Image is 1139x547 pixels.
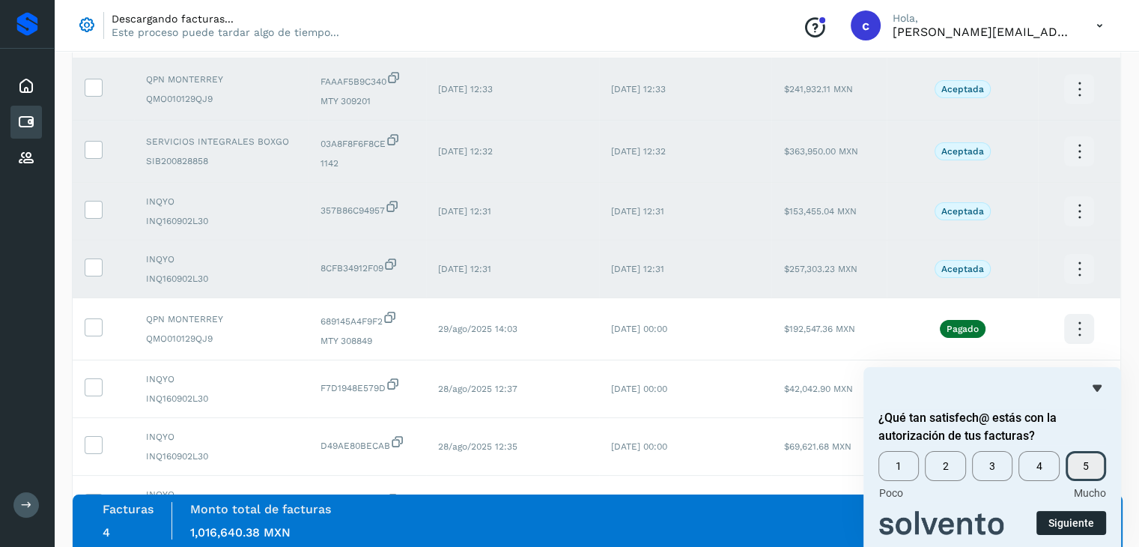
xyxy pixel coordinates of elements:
span: $153,455.04 MXN [783,206,856,217]
p: Descargando facturas... [112,12,339,25]
span: [DATE] 12:32 [611,146,666,157]
span: 3 [972,451,1012,481]
span: [DATE] 12:32 [438,146,493,157]
span: Mucho [1074,487,1106,499]
span: 2 [925,451,965,481]
span: INQ160902L30 [146,272,297,285]
span: D49AE80BECAB [321,435,414,453]
span: 357B86C94957 [321,199,414,217]
span: [DATE] 00:00 [611,441,667,452]
p: Hola, [893,12,1072,25]
span: [DATE] 12:31 [438,206,491,217]
span: 5 [1066,451,1106,481]
p: Aceptada [941,264,984,274]
label: Facturas [103,502,154,516]
label: Monto total de facturas [190,502,331,516]
span: INQYO [146,253,297,266]
div: Cuentas por pagar [10,106,42,139]
p: Aceptada [941,84,984,94]
div: ¿Qué tan satisfech@ estás con la autorización de tus facturas? Select an option from 1 to 5, with... [878,451,1106,499]
span: 689145A4F9F2 [321,310,414,328]
span: 29/ago/2025 14:03 [438,324,517,334]
span: 8CFB34912F09 [321,257,414,275]
span: [DATE] 00:00 [611,324,667,334]
span: INQ160902L30 [146,392,297,405]
span: 1,016,640.38 MXN [190,525,291,540]
div: Proveedores [10,142,42,175]
span: INQYO [146,372,297,386]
span: F7D1948E579D [321,377,414,395]
span: $42,042.90 MXN [783,384,852,394]
span: $69,621.68 MXN [783,441,851,452]
p: Aceptada [941,206,984,217]
p: carlos.pacheco@merq.com.mx [893,25,1072,39]
span: [DATE] 12:33 [611,84,666,94]
button: Ocultar encuesta [1088,379,1106,397]
button: Siguiente pregunta [1036,511,1106,535]
span: [DATE] 00:00 [611,384,667,394]
h2: ¿Qué tan satisfech@ estás con la autorización de tus facturas? Select an option from 1 to 5, with... [878,409,1106,445]
p: Aceptada [941,146,984,157]
span: INQ160902L30 [146,214,297,228]
span: 28/ago/2025 12:37 [438,384,517,394]
span: 28/ago/2025 12:35 [438,441,517,452]
span: 1142 [321,157,414,170]
span: [DATE] 12:31 [611,264,664,274]
span: $241,932.11 MXN [783,84,852,94]
span: SIB200828858 [146,154,297,168]
div: Inicio [10,70,42,103]
span: QMO010129QJ9 [146,332,297,345]
span: QPN MONTERREY [146,312,297,326]
div: ¿Qué tan satisfech@ estás con la autorización de tus facturas? Select an option from 1 to 5, with... [878,379,1106,535]
span: [DATE] 12:31 [611,206,664,217]
span: $363,950.00 MXN [783,146,857,157]
span: 1 [878,451,919,481]
span: $192,547.36 MXN [783,324,854,334]
span: QMO010129QJ9 [146,92,297,106]
span: Poco [878,487,902,499]
span: MTY 309201 [321,94,414,108]
span: INQYO [146,488,297,501]
p: Este proceso puede tardar algo de tiempo... [112,25,339,39]
span: 4 [1018,451,1059,481]
span: SERVICIOS INTEGRALES BOXGO [146,135,297,148]
span: MTY 308849 [321,334,414,348]
span: $257,303.23 MXN [783,264,857,274]
span: 4 [103,525,110,540]
span: [DATE] 12:31 [438,264,491,274]
span: INQYO [146,195,297,208]
span: 03A8F8F6F8CE [321,133,414,151]
span: INQ160902L30 [146,450,297,463]
span: INQYO [146,430,297,444]
span: FAAAF5B9C340 [321,70,414,88]
span: 894E5551C2C5 [321,492,414,510]
span: QPN MONTERREY [146,73,297,86]
p: Pagado [947,324,979,334]
span: [DATE] 12:33 [438,84,493,94]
